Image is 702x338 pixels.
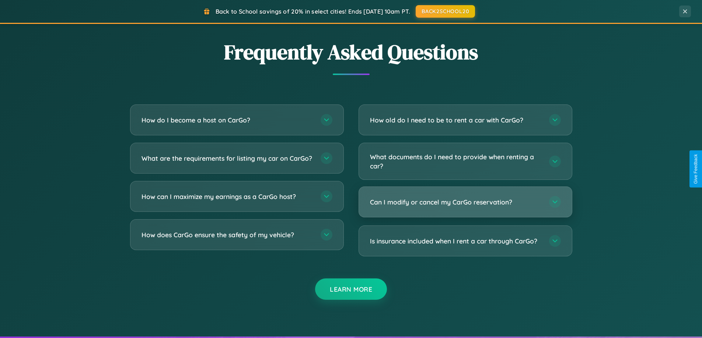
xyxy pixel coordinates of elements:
button: BACK2SCHOOL20 [416,5,475,18]
div: Give Feedback [693,154,698,184]
span: Back to School savings of 20% in select cities! Ends [DATE] 10am PT. [216,8,410,15]
h2: Frequently Asked Questions [130,38,572,66]
h3: How old do I need to be to rent a car with CarGo? [370,115,542,125]
h3: Is insurance included when I rent a car through CarGo? [370,236,542,246]
h3: How do I become a host on CarGo? [142,115,313,125]
h3: How can I maximize my earnings as a CarGo host? [142,192,313,201]
h3: How does CarGo ensure the safety of my vehicle? [142,230,313,239]
h3: What documents do I need to provide when renting a car? [370,152,542,170]
h3: What are the requirements for listing my car on CarGo? [142,154,313,163]
h3: Can I modify or cancel my CarGo reservation? [370,198,542,207]
button: Learn More [315,278,387,300]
